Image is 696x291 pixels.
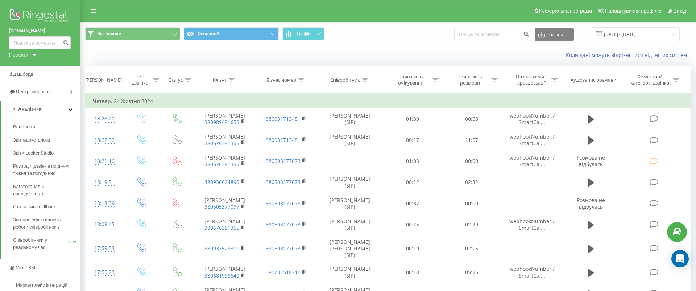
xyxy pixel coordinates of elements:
[442,151,501,172] td: 00:00
[266,157,301,164] a: 380503177073
[204,203,239,210] a: 380505377097
[266,136,301,143] a: 380931713481
[509,154,555,168] span: webhookNumber / SmartCal...
[383,130,442,151] td: 00:17
[213,77,227,83] div: Клієнт
[204,140,239,147] a: 380676381355
[97,31,121,37] span: Все звонки
[13,234,80,254] a: Співробітники у реальному часіNEW
[317,235,383,262] td: [PERSON_NAME] [PERSON_NAME] (SIP)
[383,172,442,193] td: 00:12
[266,221,301,228] a: 380503177073
[13,71,33,77] span: Дашборд
[194,193,255,214] td: [PERSON_NAME]
[509,133,555,147] span: webhookNumber / SmartCal...
[13,147,80,160] a: Звіти Looker Studio
[194,151,255,172] td: [PERSON_NAME]
[383,214,442,235] td: 00:25
[93,265,116,279] div: 17:55:23
[317,193,383,214] td: [PERSON_NAME] (SIP)
[454,28,531,41] input: Пошук за номером
[204,245,239,252] a: 380933528300
[9,27,71,34] a: [DOMAIN_NAME]
[605,8,661,14] span: Налаштування профілю
[18,106,41,112] span: Аналiтика
[1,101,80,118] a: Аналiтика
[16,265,35,270] span: Mini CRM
[93,217,116,231] div: 18:09:45
[93,154,116,168] div: 18:21:16
[577,154,605,168] span: Розмова не відбулась
[13,136,50,144] span: Звіт маркетолога
[317,262,383,283] td: [PERSON_NAME] (SIP)
[266,269,301,276] a: 380731518210
[204,161,239,168] a: 380676381355
[85,27,180,40] button: Все звонки
[13,213,80,234] a: Звіт про ефективність роботи співробітників
[16,89,51,94] span: Центр звернень
[93,175,116,189] div: 18:19:51
[330,77,360,83] div: Співробітник
[93,112,116,126] div: 18:28:20
[204,179,239,185] a: 380936624890
[442,262,501,283] td: 05:25
[266,115,301,122] a: 380931713481
[383,235,442,262] td: 00:19
[511,74,550,86] div: Назва схеми переадресації
[297,31,311,36] span: Графік
[451,74,489,86] div: Тривалість розмови
[571,77,616,83] div: Аудіозапис розмови
[282,27,324,40] button: Графік
[9,7,71,25] img: Ringostat logo
[9,36,71,49] input: Пошук за номером
[266,200,301,207] a: 380503177073
[204,119,239,126] a: 380989481653
[629,74,671,86] div: Коментар/категорія дзвінка
[317,214,383,235] td: [PERSON_NAME] (SIP)
[16,282,68,288] span: Маркетплейс інтеграцій
[194,130,255,151] td: [PERSON_NAME]
[13,183,76,197] span: Багатоканальні послідовності
[9,51,29,58] div: Проекти
[442,108,501,130] td: 00:58
[130,74,151,86] div: Тип дзвінка
[266,77,296,83] div: Бізнес номер
[317,172,383,193] td: [PERSON_NAME] (SIP)
[13,180,80,200] a: Багатоканальні послідовності
[13,123,35,131] span: Ваші звіти
[317,130,383,151] td: [PERSON_NAME] (SIP)
[85,77,122,83] div: [PERSON_NAME]
[535,28,574,41] button: Експорт
[13,203,56,210] span: Статистика callback
[566,52,691,58] a: Коли дані можуть відрізнятися вiд інших систем
[539,8,592,14] span: Реферальна програма
[383,193,442,214] td: 00:37
[442,214,501,235] td: 02:29
[671,250,689,267] div: Open Intercom Messenger
[509,265,555,279] span: webhookNumber / SmartCal...
[13,237,68,251] span: Співробітники у реальному часі
[13,216,76,231] span: Звіт про ефективність роботи співробітників
[442,235,501,262] td: 02:15
[266,179,301,185] a: 380503177073
[13,160,80,180] a: Розподіл дзвінків по дням тижня та погодинно
[13,200,80,213] a: Статистика callback
[204,272,239,279] a: 380681998640
[86,94,691,108] td: Четвер, 24 Жовтня 2024
[317,108,383,130] td: [PERSON_NAME] (SIP)
[391,74,430,86] div: Тривалість очікування
[383,262,442,283] td: 00:18
[184,27,279,40] button: Основний
[577,197,605,210] span: Розмова не відбулась
[13,134,80,147] a: Звіт маркетолога
[442,130,501,151] td: 11:57
[509,218,555,231] span: webhookNumber / SmartCal...
[442,172,501,193] td: 02:32
[194,262,255,283] td: [PERSON_NAME]
[13,163,76,177] span: Розподіл дзвінків по дням тижня та погодинно
[204,224,239,231] a: 380676381355
[674,8,686,14] span: Вихід
[93,133,116,147] div: 18:22:32
[442,193,501,214] td: 00:00
[266,245,301,252] a: 380503177073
